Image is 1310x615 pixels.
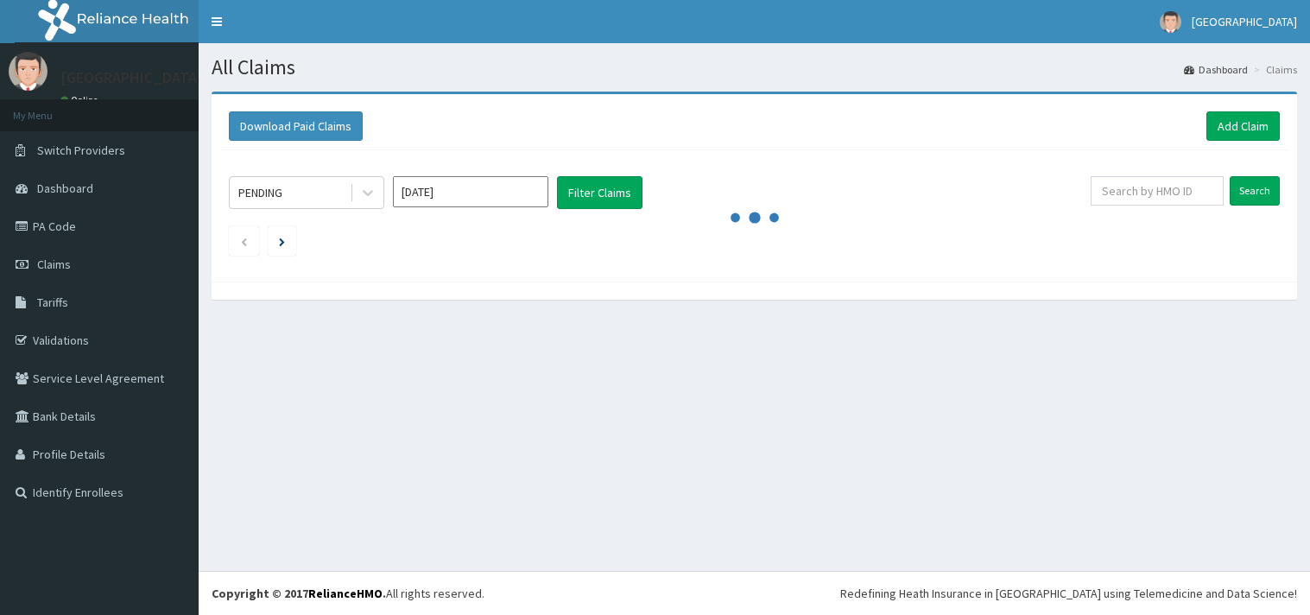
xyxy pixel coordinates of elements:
[60,94,102,106] a: Online
[1250,62,1297,77] li: Claims
[1091,176,1224,206] input: Search by HMO ID
[729,192,781,244] svg: audio-loading
[37,295,68,310] span: Tariffs
[1192,14,1297,29] span: [GEOGRAPHIC_DATA]
[840,585,1297,602] div: Redefining Heath Insurance in [GEOGRAPHIC_DATA] using Telemedicine and Data Science!
[1184,62,1248,77] a: Dashboard
[229,111,363,141] button: Download Paid Claims
[279,233,285,249] a: Next page
[60,70,203,86] p: [GEOGRAPHIC_DATA]
[37,257,71,272] span: Claims
[199,571,1310,615] footer: All rights reserved.
[37,143,125,158] span: Switch Providers
[393,176,548,207] input: Select Month and Year
[212,56,1297,79] h1: All Claims
[212,586,386,601] strong: Copyright © 2017 .
[557,176,642,209] button: Filter Claims
[1206,111,1280,141] a: Add Claim
[240,233,248,249] a: Previous page
[1230,176,1280,206] input: Search
[9,52,47,91] img: User Image
[238,184,282,201] div: PENDING
[37,181,93,196] span: Dashboard
[1160,11,1181,33] img: User Image
[308,586,383,601] a: RelianceHMO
